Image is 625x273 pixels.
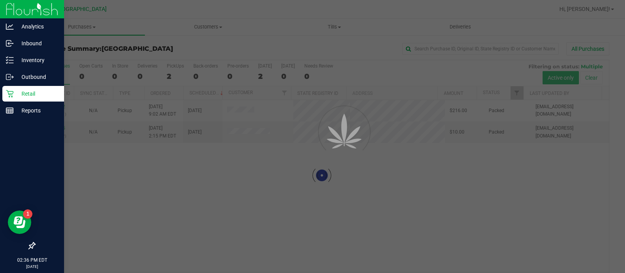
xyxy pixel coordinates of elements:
p: Analytics [14,22,61,31]
iframe: Resource center [8,211,31,234]
p: 02:36 PM EDT [4,257,61,264]
p: Retail [14,89,61,98]
p: Inventory [14,55,61,65]
inline-svg: Retail [6,90,14,98]
iframe: Resource center unread badge [23,209,32,219]
inline-svg: Inbound [6,39,14,47]
inline-svg: Reports [6,107,14,114]
p: Inbound [14,39,61,48]
inline-svg: Analytics [6,23,14,30]
p: [DATE] [4,264,61,269]
inline-svg: Outbound [6,73,14,81]
p: Outbound [14,72,61,82]
p: Reports [14,106,61,115]
inline-svg: Inventory [6,56,14,64]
